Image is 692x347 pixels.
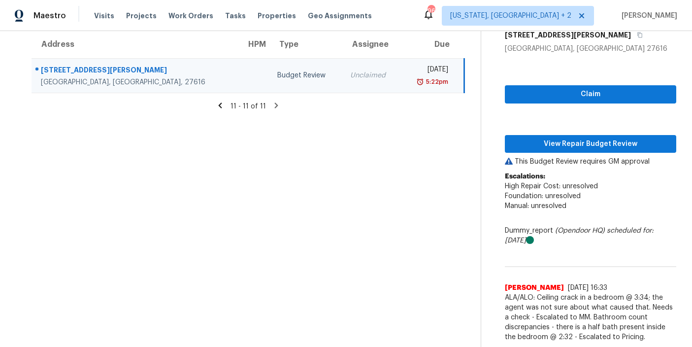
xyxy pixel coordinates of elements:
div: [STREET_ADDRESS][PERSON_NAME] [41,65,231,77]
span: Properties [258,11,296,21]
b: Escalations: [505,173,545,180]
img: Overdue Alarm Icon [416,77,424,87]
i: (Opendoor HQ) [555,227,605,234]
div: 96 [428,6,434,16]
span: Claim [513,88,668,101]
span: Visits [94,11,114,21]
div: [DATE] [409,65,449,77]
div: 5:22pm [424,77,448,87]
span: [PERSON_NAME] [505,283,564,293]
span: [PERSON_NAME] [618,11,677,21]
button: View Repair Budget Review [505,135,676,153]
div: [GEOGRAPHIC_DATA], [GEOGRAPHIC_DATA], 27616 [41,77,231,87]
button: Claim [505,85,676,104]
h5: [STREET_ADDRESS][PERSON_NAME] [505,30,631,40]
button: Copy Address [631,26,644,44]
span: [US_STATE], [GEOGRAPHIC_DATA] + 2 [450,11,571,21]
span: [DATE] 16:33 [568,284,607,291]
p: This Budget Review requires GM approval [505,157,676,167]
div: Budget Review [277,70,334,80]
span: Foundation: unresolved [505,193,581,200]
th: HPM [238,31,270,58]
div: Dummy_report [505,226,676,245]
span: ALA/ALO: Ceiling crack in a bedroom @ 3:34; the agent was not sure about what caused that. Needs ... [505,293,676,342]
span: Manual: unresolved [505,203,566,209]
th: Due [401,31,464,58]
div: Unclaimed [350,70,393,80]
span: 11 - 11 of 11 [231,103,266,110]
th: Type [269,31,342,58]
span: Tasks [225,12,246,19]
span: Projects [126,11,157,21]
div: [GEOGRAPHIC_DATA], [GEOGRAPHIC_DATA] 27616 [505,44,676,54]
span: Work Orders [168,11,213,21]
span: View Repair Budget Review [513,138,668,150]
span: High Repair Cost: unresolved [505,183,598,190]
span: Maestro [33,11,66,21]
th: Address [32,31,238,58]
th: Assignee [342,31,400,58]
span: Geo Assignments [308,11,372,21]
